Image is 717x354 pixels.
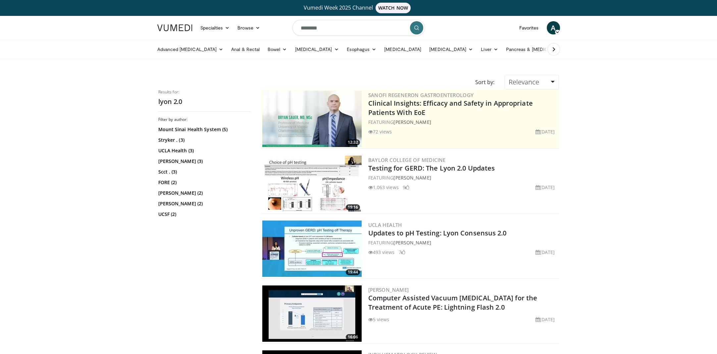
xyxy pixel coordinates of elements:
[158,137,249,143] a: Stryker . (3)
[380,43,425,56] a: [MEDICAL_DATA]
[368,157,446,163] a: Baylor College of Medicine
[264,43,291,56] a: Bowel
[262,156,362,212] img: c940478b-01b3-44b5-bd14-eabe7bfa0dc0.300x170_q85_crop-smart_upscale.jpg
[368,222,402,228] a: UCLA Health
[262,285,362,342] img: a5ec2051-5b5b-4d0d-97a5-f2fbdfb2c78a.300x170_q85_crop-smart_upscale.jpg
[504,75,559,89] a: Relevance
[515,21,543,34] a: Favorites
[368,184,399,191] li: 1,063 views
[399,249,405,256] li: 7
[536,316,555,323] li: [DATE]
[158,158,249,165] a: [PERSON_NAME] (3)
[393,175,431,181] a: [PERSON_NAME]
[292,20,425,36] input: Search topics, interventions
[346,204,360,210] span: 19:16
[158,117,251,122] h3: Filter by author:
[158,126,249,133] a: Mount Sinai Health System (5)
[536,249,555,256] li: [DATE]
[368,164,495,173] a: Testing for GERD: The Lyon 2.0 Updates
[153,43,228,56] a: Advanced [MEDICAL_DATA]
[477,43,502,56] a: Liver
[536,128,555,135] li: [DATE]
[158,3,559,13] a: Vumedi Week 2025 ChannelWATCH NOW
[158,211,249,218] a: UCSF (2)
[157,25,192,31] img: VuMedi Logo
[509,77,539,86] span: Relevance
[262,221,362,277] a: 19:44
[368,174,558,181] div: FEATURING
[158,179,249,186] a: FORE (2)
[368,239,558,246] div: FEATURING
[343,43,381,56] a: Esophagus
[425,43,477,56] a: [MEDICAL_DATA]
[158,190,249,196] a: [PERSON_NAME] (2)
[368,293,538,312] a: Computer Assisted Vacuum [MEDICAL_DATA] for the Treatment of Acute PE: Lightning Flash 2.0
[346,139,360,145] span: 12:32
[470,75,499,89] div: Sort by:
[262,285,362,342] a: 16:06
[158,169,249,175] a: Scct . (3)
[262,91,362,147] img: bf9ce42c-6823-4735-9d6f-bc9dbebbcf2c.png.300x170_q85_crop-smart_upscale.jpg
[536,184,555,191] li: [DATE]
[502,43,580,56] a: Pancreas & [MEDICAL_DATA]
[233,21,264,34] a: Browse
[368,316,389,323] li: 5 views
[368,128,392,135] li: 72 views
[393,239,431,246] a: [PERSON_NAME]
[196,21,234,34] a: Specialties
[376,3,411,13] span: WATCH NOW
[158,200,249,207] a: [PERSON_NAME] (2)
[158,97,251,106] h2: lyon 2.0
[368,286,409,293] a: [PERSON_NAME]
[227,43,264,56] a: Anal & Rectal
[291,43,343,56] a: [MEDICAL_DATA]
[346,334,360,340] span: 16:06
[346,269,360,275] span: 19:44
[158,147,249,154] a: UCLA Health (3)
[393,119,431,125] a: [PERSON_NAME]
[368,249,395,256] li: 493 views
[403,184,409,191] li: 9
[547,21,560,34] a: A
[158,89,251,95] p: Results for:
[368,119,558,126] div: FEATURING
[262,156,362,212] a: 19:16
[368,92,474,98] a: Sanofi Regeneron Gastroenterology
[368,228,507,237] a: Updates to pH Testing: Lyon Consensus 2.0
[262,91,362,147] a: 12:32
[262,221,362,277] img: d0009834-52a0-474d-bb7f-2f6514ca0660.300x170_q85_crop-smart_upscale.jpg
[368,99,533,117] a: Clinical Insights: Efficacy and Safety in Appropriate Patients With EoE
